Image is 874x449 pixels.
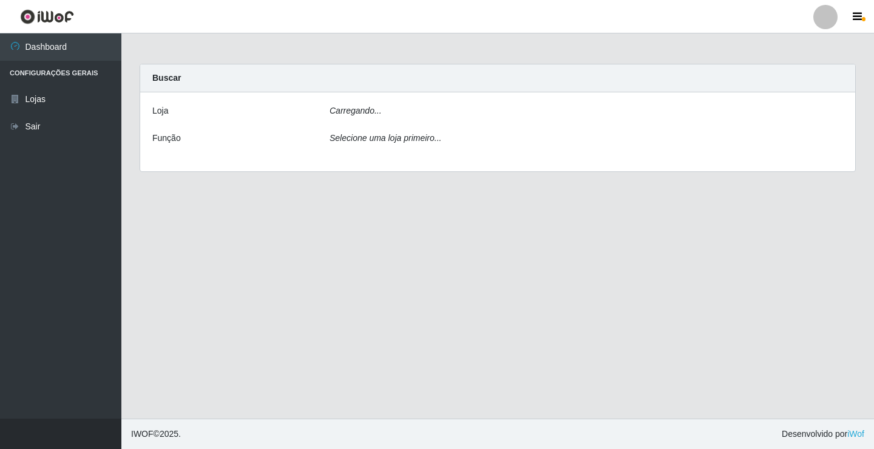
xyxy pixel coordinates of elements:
i: Selecione uma loja primeiro... [330,133,441,143]
img: CoreUI Logo [20,9,74,24]
span: IWOF [131,429,154,439]
label: Loja [152,105,168,117]
span: Desenvolvido por [782,428,864,440]
span: © 2025 . [131,428,181,440]
i: Carregando... [330,106,382,115]
label: Função [152,132,181,145]
strong: Buscar [152,73,181,83]
a: iWof [847,429,864,439]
